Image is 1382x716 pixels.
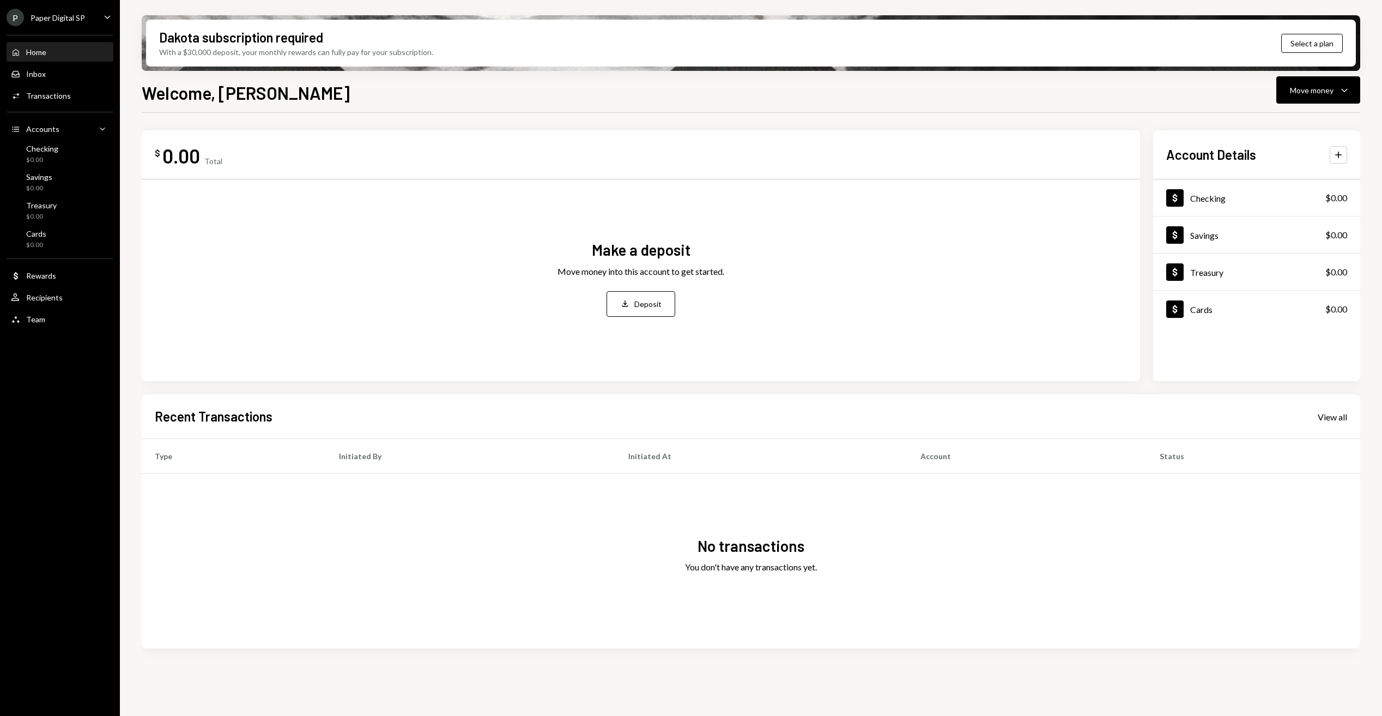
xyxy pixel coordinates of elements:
[26,155,58,165] div: $0.00
[7,169,113,195] a: Savings$0.00
[607,291,675,317] button: Deposit
[615,439,907,474] th: Initiated At
[1147,439,1360,474] th: Status
[7,309,113,329] a: Team
[7,86,113,105] a: Transactions
[1325,303,1347,316] div: $0.00
[1190,304,1213,315] div: Cards
[1325,266,1347,279] div: $0.00
[1325,228,1347,242] div: $0.00
[26,172,52,182] div: Savings
[907,439,1147,474] th: Account
[7,266,113,285] a: Rewards
[557,265,724,278] div: Move money into this account to get started.
[685,561,817,574] div: You don't have any transactions yet.
[26,69,46,79] div: Inbox
[1190,230,1219,240] div: Savings
[1276,76,1360,104] button: Move money
[7,141,113,167] a: Checking$0.00
[26,315,45,324] div: Team
[26,293,63,302] div: Recipients
[1153,291,1360,327] a: Cards$0.00
[159,28,323,46] div: Dakota subscription required
[1166,146,1256,164] h2: Account Details
[634,298,662,310] div: Deposit
[142,82,350,104] h1: Welcome, [PERSON_NAME]
[26,201,57,210] div: Treasury
[1325,191,1347,204] div: $0.00
[26,212,57,221] div: $0.00
[31,13,85,22] div: Paper Digital SP
[26,184,52,193] div: $0.00
[698,536,804,557] div: No transactions
[326,439,616,474] th: Initiated By
[1281,34,1343,53] button: Select a plan
[26,271,56,280] div: Rewards
[7,9,24,26] div: P
[204,157,222,166] div: Total
[155,148,160,159] div: $
[162,143,200,168] div: 0.00
[1153,179,1360,216] a: Checking$0.00
[155,407,272,425] h2: Recent Transactions
[7,197,113,224] a: Treasury$0.00
[26,91,71,100] div: Transactions
[7,119,113,139] a: Accounts
[592,239,690,261] div: Make a deposit
[159,46,433,58] div: With a $30,000 deposit, your monthly rewards can fully pay for your subscription.
[1318,412,1347,423] div: View all
[26,144,58,153] div: Checking
[1153,216,1360,253] a: Savings$0.00
[142,439,326,474] th: Type
[1190,193,1226,203] div: Checking
[7,42,113,62] a: Home
[26,240,46,250] div: $0.00
[1153,254,1360,290] a: Treasury$0.00
[1318,411,1347,423] a: View all
[1190,267,1223,278] div: Treasury
[7,226,113,252] a: Cards$0.00
[1290,85,1333,96] div: Move money
[26,124,59,134] div: Accounts
[7,287,113,307] a: Recipients
[7,64,113,83] a: Inbox
[26,229,46,238] div: Cards
[26,47,46,57] div: Home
